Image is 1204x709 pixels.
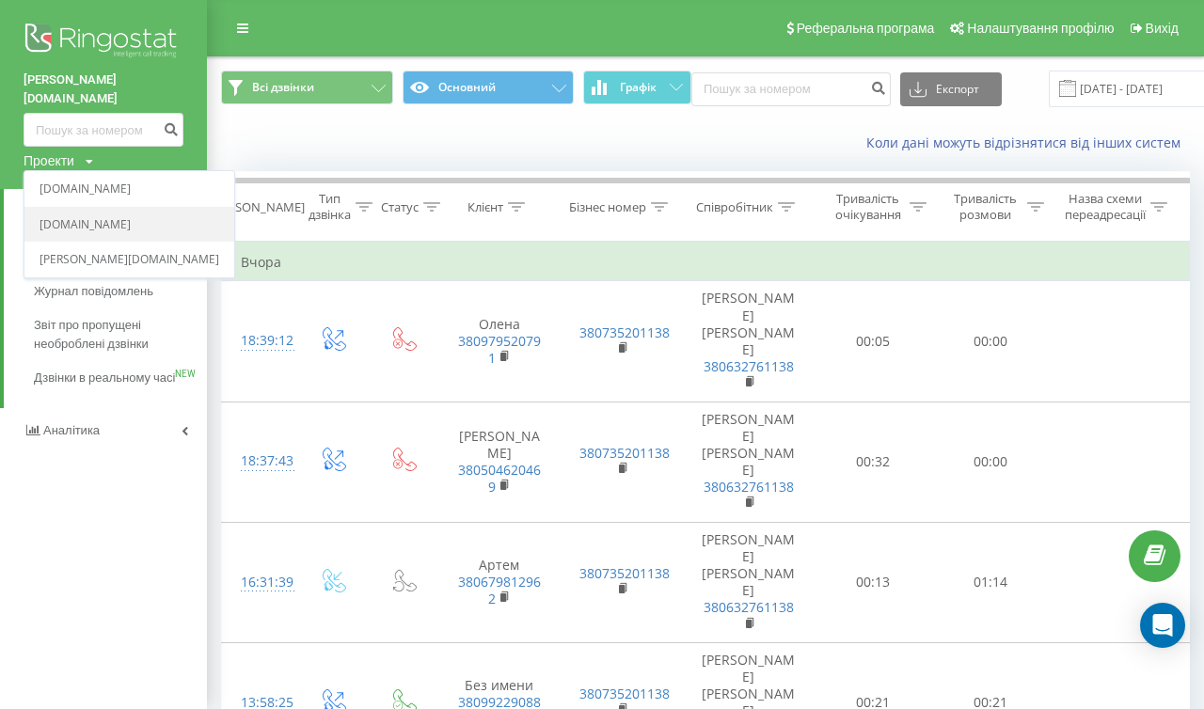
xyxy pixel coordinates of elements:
[24,113,183,147] input: Пошук за номером
[866,134,1190,151] a: Коли дані можуть відрізнятися вiд інших систем
[815,402,932,522] td: 00:32
[4,189,207,234] a: Центр звернень
[569,199,646,215] div: Бізнес номер
[40,181,219,197] a: [DOMAIN_NAME]
[815,522,932,642] td: 00:13
[967,21,1114,36] span: Налаштування профілю
[24,71,183,108] a: [PERSON_NAME][DOMAIN_NAME]
[34,369,175,387] span: Дзвінки в реальному часі
[1140,603,1185,648] div: Open Intercom Messenger
[458,332,541,367] a: 380979520791
[696,199,773,215] div: Співробітник
[221,71,393,104] button: Всі дзвінки
[797,21,935,36] span: Реферальна програма
[403,71,575,104] button: Основний
[691,72,891,106] input: Пошук за номером
[467,199,503,215] div: Клієнт
[948,191,1022,223] div: Тривалість розмови
[683,522,815,642] td: [PERSON_NAME] [PERSON_NAME]
[34,275,207,308] a: Журнал повідомлень
[683,402,815,522] td: [PERSON_NAME] [PERSON_NAME]
[831,191,905,223] div: Тривалість очікування
[40,217,219,232] a: [DOMAIN_NAME]
[241,443,278,480] div: 18:37:43
[704,598,794,616] a: 380632761138
[579,685,670,702] a: 380735201138
[241,323,278,359] div: 18:39:12
[40,253,219,268] a: [PERSON_NAME][DOMAIN_NAME]
[704,357,794,375] a: 380632761138
[683,281,815,402] td: [PERSON_NAME] [PERSON_NAME]
[932,281,1050,402] td: 00:00
[309,191,351,223] div: Тип дзвінка
[34,361,207,395] a: Дзвінки в реальному часіNEW
[34,308,207,361] a: Звіт про пропущені необроблені дзвінки
[24,151,74,170] div: Проекти
[210,199,305,215] div: [PERSON_NAME]
[438,402,561,522] td: [PERSON_NAME]
[900,72,1002,106] button: Експорт
[458,461,541,496] a: 380504620469
[1146,21,1179,36] span: Вихід
[583,71,691,104] button: Графік
[381,199,419,215] div: Статус
[579,564,670,582] a: 380735201138
[438,522,561,642] td: Артем
[815,281,932,402] td: 00:05
[932,522,1050,642] td: 01:14
[704,478,794,496] a: 380632761138
[458,573,541,607] a: 380679812962
[1065,191,1146,223] div: Назва схеми переадресації
[43,423,100,437] span: Аналiтика
[579,323,670,341] a: 380735201138
[252,80,314,95] span: Всі дзвінки
[438,281,561,402] td: Олена
[34,282,153,301] span: Журнал повідомлень
[24,19,183,66] img: Ringostat logo
[620,81,657,94] span: Графік
[579,444,670,462] a: 380735201138
[34,316,198,354] span: Звіт про пропущені необроблені дзвінки
[241,564,278,601] div: 16:31:39
[932,402,1050,522] td: 00:00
